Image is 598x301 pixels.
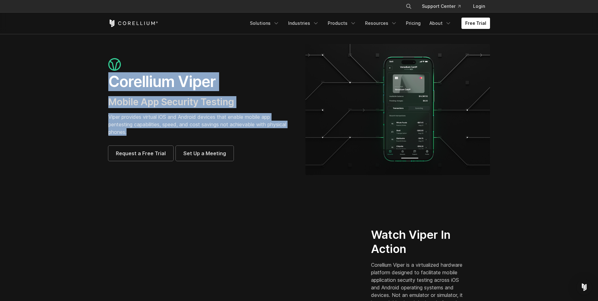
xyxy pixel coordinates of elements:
[305,44,490,175] img: viper_hero
[361,18,401,29] a: Resources
[398,1,490,12] div: Navigation Menu
[461,18,490,29] a: Free Trial
[108,58,121,71] img: viper_icon_large
[108,146,173,161] a: Request a Free Trial
[324,18,360,29] a: Products
[426,18,455,29] a: About
[402,18,424,29] a: Pricing
[284,18,323,29] a: Industries
[246,18,283,29] a: Solutions
[417,1,466,12] a: Support Center
[116,150,166,157] span: Request a Free Trial
[176,146,234,161] a: Set Up a Meeting
[108,19,158,27] a: Corellium Home
[108,96,234,107] span: Mobile App Security Testing
[468,1,490,12] a: Login
[246,18,490,29] div: Navigation Menu
[183,150,226,157] span: Set Up a Meeting
[108,72,293,91] h1: Corellium Viper
[108,113,293,136] p: Viper provides virtual iOS and Android devices that enable mobile app pentesting capabilities, sp...
[371,228,466,256] h2: Watch Viper In Action
[577,280,592,295] div: Open Intercom Messenger
[403,1,414,12] button: Search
